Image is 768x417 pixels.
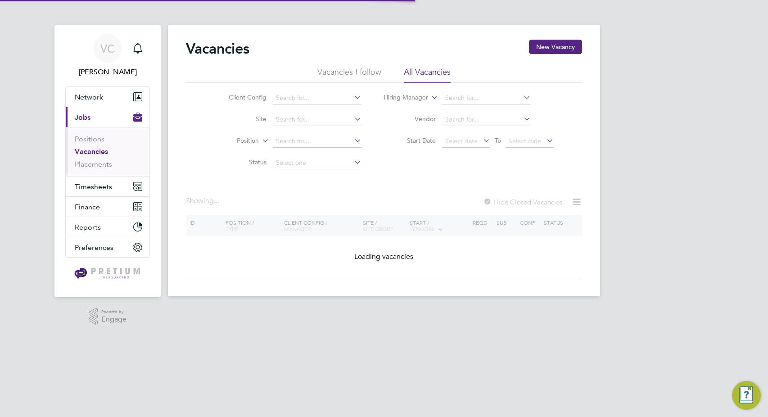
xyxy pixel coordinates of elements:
[273,157,361,169] input: Select one
[65,67,150,77] span: Valentina Cerulli
[66,177,149,196] button: Timesheets
[384,115,436,123] label: Vendor
[215,115,267,123] label: Site
[101,316,126,323] span: Engage
[72,267,143,281] img: pretium-logo-retina.png
[442,113,531,126] input: Search for...
[65,34,150,77] a: VC[PERSON_NAME]
[273,113,361,126] input: Search for...
[75,223,101,231] span: Reports
[66,217,149,237] button: Reports
[384,136,436,145] label: Start Date
[101,308,126,316] span: Powered by
[75,135,104,143] a: Positions
[445,137,478,145] span: Select date
[732,381,761,410] button: Engage Resource Center
[75,113,90,122] span: Jobs
[483,198,562,206] label: Hide Closed Vacancies
[215,158,267,166] label: Status
[186,196,221,206] div: Showing
[273,92,361,104] input: Search for...
[75,203,100,211] span: Finance
[75,93,103,101] span: Network
[75,182,112,191] span: Timesheets
[273,135,361,148] input: Search for...
[75,243,113,252] span: Preferences
[207,136,259,145] label: Position
[89,308,127,325] a: Powered byEngage
[215,93,267,101] label: Client Config
[66,197,149,217] button: Finance
[75,147,108,156] a: Vacancies
[66,127,149,176] div: Jobs
[54,25,161,297] nav: Main navigation
[100,43,115,54] span: VC
[317,67,381,83] li: Vacancies I follow
[492,135,504,146] span: To
[214,196,219,205] span: ...
[66,87,149,107] button: Network
[65,267,150,281] a: Go to home page
[509,137,541,145] span: Select date
[75,160,112,168] a: Placements
[66,237,149,257] button: Preferences
[186,40,249,58] h2: Vacancies
[442,92,531,104] input: Search for...
[404,67,451,83] li: All Vacancies
[529,40,582,54] button: New Vacancy
[66,107,149,127] button: Jobs
[376,93,428,102] label: Hiring Manager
